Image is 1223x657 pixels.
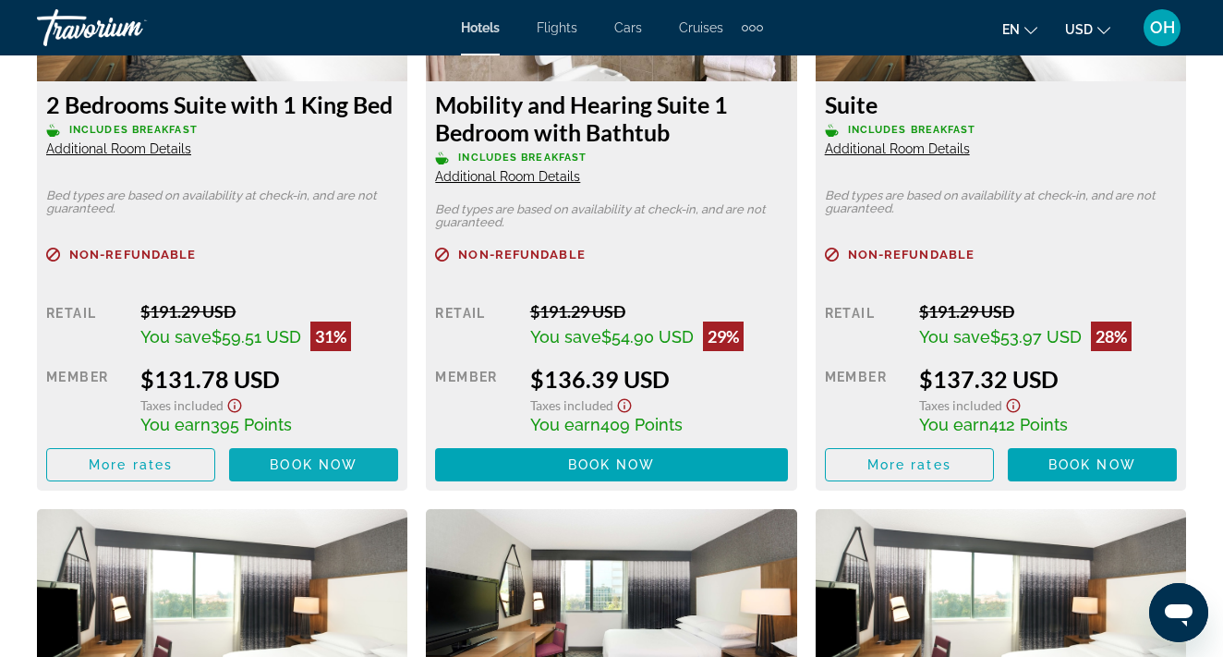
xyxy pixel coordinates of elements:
span: You earn [919,415,989,434]
span: Includes Breakfast [458,152,587,164]
a: Cars [614,20,642,35]
span: Taxes included [919,397,1002,413]
iframe: Button to launch messaging window [1149,583,1208,642]
div: 28% [1091,322,1132,351]
div: Retail [435,301,515,351]
span: Book now [270,457,357,472]
div: $191.29 USD [140,301,398,322]
button: User Menu [1138,8,1186,47]
span: Includes Breakfast [848,124,976,136]
div: Retail [825,301,905,351]
a: Travorium [37,4,222,52]
span: Book now [1048,457,1136,472]
span: Non-refundable [69,249,196,261]
span: $53.97 USD [990,327,1082,347]
span: You save [530,327,601,347]
div: $131.78 USD [140,365,398,393]
span: 395 Points [211,415,292,434]
button: Book now [435,448,787,481]
button: More rates [46,448,215,481]
h3: 2 Bedrooms Suite with 1 King Bed [46,91,398,118]
button: Show Taxes and Fees disclaimer [224,393,246,414]
span: 409 Points [600,415,683,434]
div: $137.32 USD [919,365,1177,393]
div: 29% [703,322,744,351]
span: Taxes included [530,397,613,413]
span: Non-refundable [848,249,975,261]
div: Member [435,365,515,434]
button: Show Taxes and Fees disclaimer [613,393,636,414]
div: $136.39 USD [530,365,788,393]
div: $191.29 USD [919,301,1177,322]
span: $54.90 USD [601,327,694,347]
span: Additional Room Details [825,141,970,156]
button: Change language [1002,16,1037,43]
span: More rates [867,457,951,472]
h3: Suite [825,91,1177,118]
button: Change currency [1065,16,1110,43]
span: Taxes included [140,397,224,413]
button: Show Taxes and Fees disclaimer [1002,393,1024,414]
span: You save [140,327,212,347]
a: Hotels [461,20,500,35]
span: Additional Room Details [46,141,191,156]
span: 412 Points [989,415,1068,434]
span: You save [919,327,990,347]
span: Includes Breakfast [69,124,198,136]
span: You earn [140,415,211,434]
span: Additional Room Details [435,169,580,184]
span: $59.51 USD [212,327,301,347]
span: More rates [89,457,173,472]
span: OH [1150,18,1175,37]
button: Book now [1008,448,1177,481]
p: Bed types are based on availability at check-in, and are not guaranteed. [825,189,1177,215]
div: Member [825,365,905,434]
span: en [1002,22,1020,37]
a: Flights [537,20,577,35]
button: Extra navigation items [742,13,763,43]
div: $191.29 USD [530,301,788,322]
span: Book now [568,457,656,472]
span: USD [1065,22,1093,37]
button: More rates [825,448,994,481]
a: Cruises [679,20,723,35]
span: Non-refundable [458,249,585,261]
p: Bed types are based on availability at check-in, and are not guaranteed. [435,203,787,229]
span: You earn [530,415,600,434]
h3: Mobility and Hearing Suite 1 Bedroom with Bathtub [435,91,787,146]
button: Book now [229,448,398,481]
div: 31% [310,322,351,351]
div: Member [46,365,127,434]
div: Retail [46,301,127,351]
p: Bed types are based on availability at check-in, and are not guaranteed. [46,189,398,215]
